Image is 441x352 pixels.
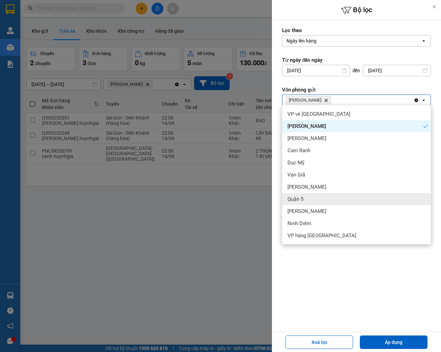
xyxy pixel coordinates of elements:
input: Select a date. [282,65,350,76]
span: Dục Mỹ [287,159,304,166]
label: Lọc theo [282,27,431,34]
span: Phạm Ngũ Lão [289,98,321,103]
input: Selected Phạm Ngũ Lão. [332,97,333,104]
input: Selected Ngày lên hàng. [317,37,318,44]
svg: Delete [324,98,328,102]
span: Vạn Giã [287,171,305,178]
svg: open [421,98,426,103]
button: Áp dụng [360,335,427,349]
label: Từ ngày đến ngày [282,57,431,63]
span: Quận 5 [287,196,303,202]
span: [PERSON_NAME] [287,184,326,190]
input: Select a date. [363,65,431,76]
span: [PERSON_NAME] [287,123,326,130]
label: Văn phòng gửi [282,86,431,93]
span: [PERSON_NAME] [287,135,326,142]
span: VP hàng [GEOGRAPHIC_DATA] [287,232,356,239]
svg: Clear all [414,98,419,103]
span: VP vé [GEOGRAPHIC_DATA] [287,111,350,117]
span: Cam Ranh [287,147,310,154]
div: Ngày lên hàng [286,37,317,44]
svg: open [421,38,426,44]
span: Ninh Diêm [287,220,311,227]
button: Xoá lọc [285,335,353,349]
span: đến [353,67,361,74]
span: Phạm Ngũ Lão, close by backspace [286,96,331,104]
h6: Bộ lọc [272,5,441,16]
span: [PERSON_NAME] [287,208,326,215]
ul: Menu [282,105,431,244]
